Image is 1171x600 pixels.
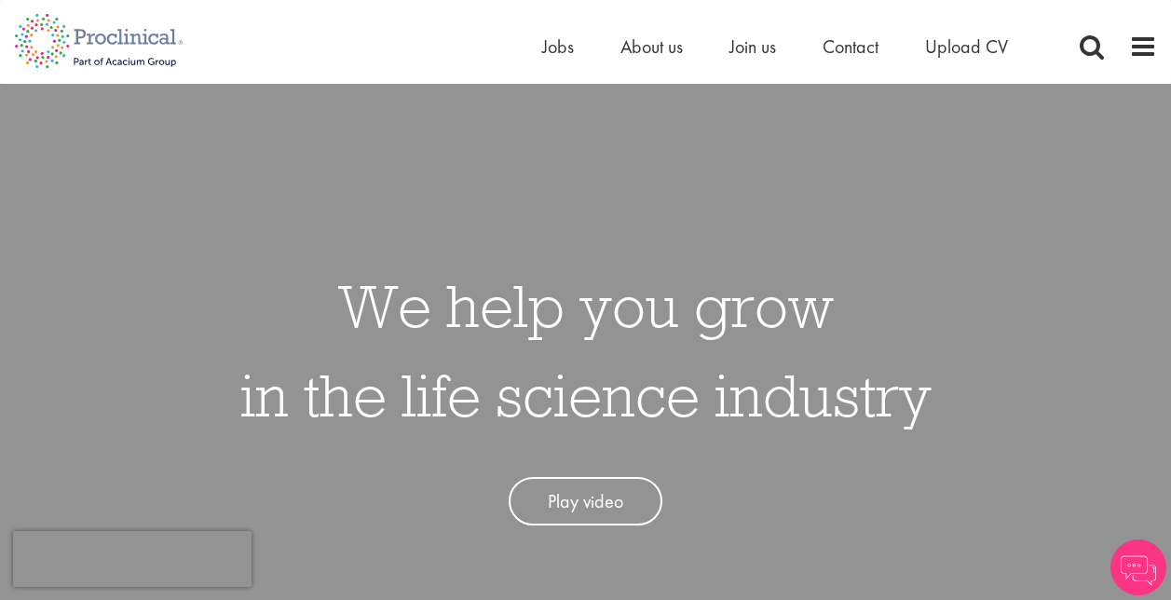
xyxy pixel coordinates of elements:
img: Chatbot [1110,539,1166,595]
a: Play video [509,477,662,526]
a: Contact [823,34,878,59]
a: Join us [729,34,776,59]
a: Jobs [542,34,574,59]
a: About us [620,34,683,59]
a: Upload CV [925,34,1008,59]
h1: We help you grow in the life science industry [240,261,932,440]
